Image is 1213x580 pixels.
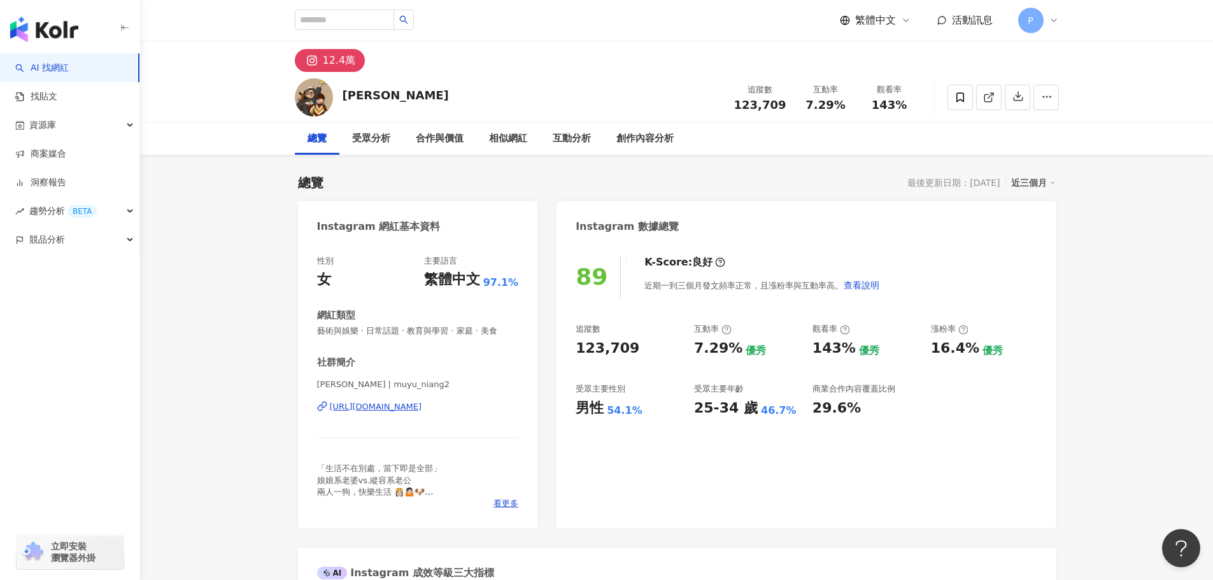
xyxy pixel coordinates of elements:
div: 漲粉率 [931,323,968,335]
div: 受眾主要性別 [576,383,625,395]
div: 社群簡介 [317,356,355,369]
div: 商業合作內容覆蓋比例 [812,383,895,395]
div: 互動率 [802,83,850,96]
img: chrome extension [20,542,45,562]
span: rise [15,207,24,216]
div: 追蹤數 [734,83,786,96]
div: 優秀 [746,344,766,358]
div: 互動率 [694,323,732,335]
div: 創作內容分析 [616,131,674,146]
div: AI [317,567,348,579]
div: 受眾主要年齡 [694,383,744,395]
div: K-Score : [644,255,725,269]
span: 查看說明 [844,280,879,290]
div: 男性 [576,399,604,418]
div: 良好 [692,255,713,269]
div: 優秀 [859,344,879,358]
div: 近期一到三個月發文頻率正常，且漲粉率與互動率高。 [644,272,880,298]
button: 查看說明 [843,272,880,298]
div: 追蹤數 [576,323,600,335]
div: 29.6% [812,399,861,418]
div: 主要語言 [424,255,457,267]
div: Instagram 成效等級三大指標 [317,566,494,580]
div: 89 [576,264,607,290]
div: 優秀 [982,344,1003,358]
div: 網紅類型 [317,309,355,322]
span: 藝術與娛樂 · 日常話題 · 教育與學習 · 家庭 · 美食 [317,325,519,337]
img: KOL Avatar [295,78,333,117]
div: 143% [812,339,856,358]
div: 觀看率 [865,83,914,96]
span: 143% [872,99,907,111]
div: 性別 [317,255,334,267]
div: 54.1% [607,404,642,418]
span: 趨勢分析 [29,197,97,225]
a: searchAI 找網紅 [15,62,69,74]
img: logo [10,17,78,42]
div: Instagram 網紅基本資料 [317,220,441,234]
div: 46.7% [761,404,797,418]
div: 總覽 [308,131,327,146]
span: 活動訊息 [952,14,993,26]
a: chrome extension立即安裝 瀏覽器外掛 [17,535,124,569]
div: 觀看率 [812,323,850,335]
span: 立即安裝 瀏覽器外掛 [51,541,96,563]
span: 7.29% [805,99,845,111]
span: [PERSON_NAME] | muyu_niang2 [317,379,519,390]
div: 最後更新日期：[DATE] [907,178,1000,188]
div: BETA [67,205,97,218]
div: 16.4% [931,339,979,358]
span: 繁體中文 [855,13,896,27]
span: 競品分析 [29,225,65,254]
div: 互動分析 [553,131,591,146]
iframe: Help Scout Beacon - Open [1162,529,1200,567]
div: [PERSON_NAME] [343,87,449,103]
button: 12.4萬 [295,49,365,72]
div: 7.29% [694,339,742,358]
div: 123,709 [576,339,639,358]
div: 繁體中文 [424,270,480,290]
span: 123,709 [734,98,786,111]
div: 總覽 [298,174,323,192]
div: 12.4萬 [323,52,356,69]
div: 受眾分析 [352,131,390,146]
a: 商案媒合 [15,148,66,160]
span: 資源庫 [29,111,56,139]
span: 97.1% [483,276,519,290]
div: 合作與價值 [416,131,464,146]
a: [URL][DOMAIN_NAME] [317,401,519,413]
div: Instagram 數據總覽 [576,220,679,234]
span: P [1028,13,1033,27]
div: 近三個月 [1011,174,1056,191]
a: 洞察報告 [15,176,66,189]
div: [URL][DOMAIN_NAME] [330,401,422,413]
div: 女 [317,270,331,290]
span: 看更多 [493,498,518,509]
div: 25-34 歲 [694,399,758,418]
span: search [399,15,408,24]
div: 相似網紅 [489,131,527,146]
a: 找貼文 [15,90,57,103]
span: 「生活不在別處，當下即是全部」 娘娘系老婆vs.縱容系老公 兩人一狗，快樂生活 👸🏻🤷🏻🐶 合作連繫💌：[EMAIL_ADDRESS][DOMAIN_NAME] [317,463,513,508]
